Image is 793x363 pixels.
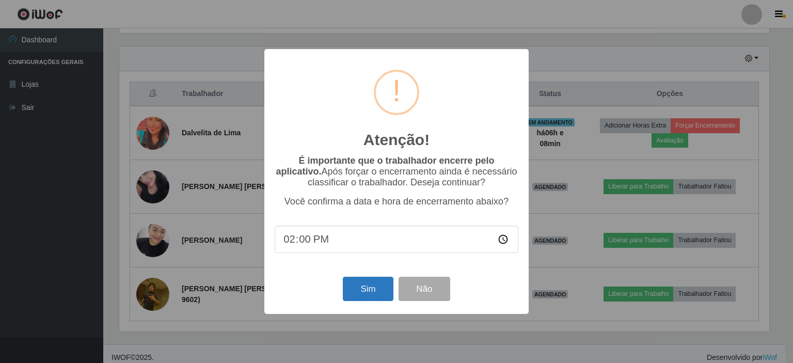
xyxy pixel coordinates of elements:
h2: Atenção! [363,131,430,149]
button: Não [399,277,450,301]
b: É importante que o trabalhador encerre pelo aplicativo. [276,155,494,177]
button: Sim [343,277,393,301]
p: Após forçar o encerramento ainda é necessário classificar o trabalhador. Deseja continuar? [275,155,518,188]
p: Você confirma a data e hora de encerramento abaixo? [275,196,518,207]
